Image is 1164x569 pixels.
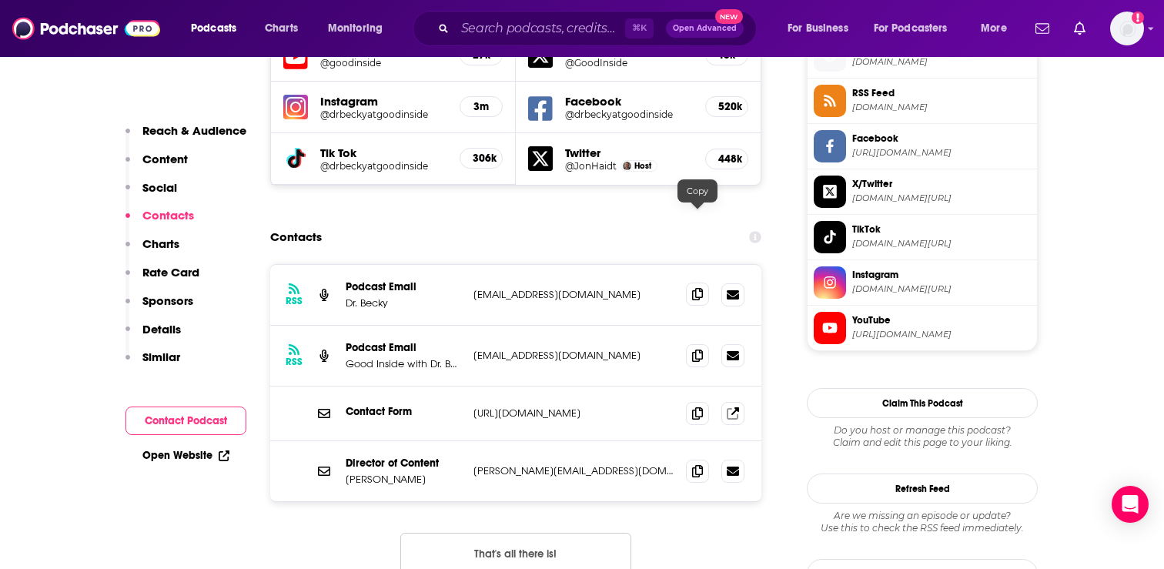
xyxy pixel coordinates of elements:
h5: 3m [473,100,490,113]
img: iconImage [283,95,308,119]
input: Search podcasts, credits, & more... [455,16,625,41]
h5: Twitter [565,146,693,160]
span: Charts [265,18,298,39]
button: Content [125,152,188,180]
span: feeds.simplecast.com [852,102,1031,113]
h5: 448k [718,152,735,166]
h5: 520k [718,100,735,113]
h2: Contacts [270,223,322,252]
button: Charts [125,236,179,265]
p: [EMAIL_ADDRESS][DOMAIN_NAME] [473,288,674,301]
a: X/Twitter[DOMAIN_NAME][URL] [814,176,1031,208]
span: Instagram [852,268,1031,282]
div: Are we missing an episode or update? Use this to check the RSS feed immediately. [807,510,1038,534]
p: Contacts [142,208,194,223]
span: Monitoring [328,18,383,39]
span: X/Twitter [852,177,1031,191]
div: Copy [677,179,717,202]
button: open menu [317,16,403,41]
button: Similar [125,350,180,378]
img: Jonathan Haidt [623,162,631,170]
span: https://www.youtube.com/@goodinside [852,329,1031,340]
div: Open Intercom Messenger [1112,486,1149,523]
button: Claim This Podcast [807,388,1038,418]
button: open menu [970,16,1026,41]
p: Podcast Email [346,341,461,354]
span: Host [634,161,651,171]
button: open menu [864,16,970,41]
a: Charts [255,16,307,41]
span: For Podcasters [874,18,948,39]
svg: Add a profile image [1132,12,1144,24]
p: Director of Content [346,457,461,470]
a: @drbeckyatgoodinside [565,109,693,120]
h5: Instagram [320,94,447,109]
a: Instagram[DOMAIN_NAME][URL] [814,266,1031,299]
span: Facebook [852,132,1031,146]
span: Open Advanced [673,25,737,32]
p: [URL][DOMAIN_NAME] [473,407,674,420]
button: Details [125,322,181,350]
a: Show notifications dropdown [1068,15,1092,42]
h5: 306k [473,152,490,165]
span: TikTok [852,223,1031,236]
p: Contact Form [346,405,461,418]
a: RSS Feed[DOMAIN_NAME] [814,85,1031,117]
button: Social [125,180,177,209]
a: YouTube[URL][DOMAIN_NAME] [814,312,1031,344]
a: Facebook[URL][DOMAIN_NAME] [814,130,1031,162]
button: Sponsors [125,293,193,322]
span: RSS Feed [852,86,1031,100]
p: Reach & Audience [142,123,246,138]
p: Similar [142,350,180,364]
a: TikTok[DOMAIN_NAME][URL] [814,221,1031,253]
button: open menu [180,16,256,41]
span: For Business [788,18,848,39]
p: [EMAIL_ADDRESS][DOMAIN_NAME] [473,349,674,362]
button: Contacts [125,208,194,236]
span: good-inside.simplecast.com [852,56,1031,68]
span: instagram.com/drbeckyatgoodinside [852,283,1031,295]
div: Search podcasts, credits, & more... [427,11,771,46]
p: Rate Card [142,265,199,279]
span: twitter.com/GoodInside [852,192,1031,204]
span: More [981,18,1007,39]
button: Show profile menu [1110,12,1144,45]
a: @drbeckyatgoodinside [320,109,447,120]
a: Open Website [142,449,229,462]
p: Charts [142,236,179,251]
button: Open AdvancedNew [666,19,744,38]
a: @goodinside [320,57,447,69]
img: User Profile [1110,12,1144,45]
span: YouTube [852,313,1031,327]
div: Claim and edit this page to your liking. [807,424,1038,449]
p: [PERSON_NAME][EMAIL_ADDRESS][DOMAIN_NAME] [473,464,674,477]
h5: Facebook [565,94,693,109]
img: Podchaser - Follow, Share and Rate Podcasts [12,14,160,43]
a: @drbeckyatgoodinside [320,160,447,172]
button: Refresh Feed [807,474,1038,504]
span: ⌘ K [625,18,654,38]
span: https://www.facebook.com/drbeckyatgoodinside [852,147,1031,159]
h5: Tik Tok [320,146,447,160]
p: Content [142,152,188,166]
p: [PERSON_NAME] [346,473,461,486]
a: Show notifications dropdown [1029,15,1055,42]
button: open menu [777,16,868,41]
span: New [715,9,743,24]
p: Sponsors [142,293,193,308]
a: @JonHaidt [565,160,617,172]
button: Rate Card [125,265,199,293]
p: Good Inside with Dr. Becky Podcast Email [346,357,461,370]
h3: RSS [286,356,303,368]
button: Reach & Audience [125,123,246,152]
p: Details [142,322,181,336]
h3: RSS [286,295,303,307]
button: Contact Podcast [125,407,246,435]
